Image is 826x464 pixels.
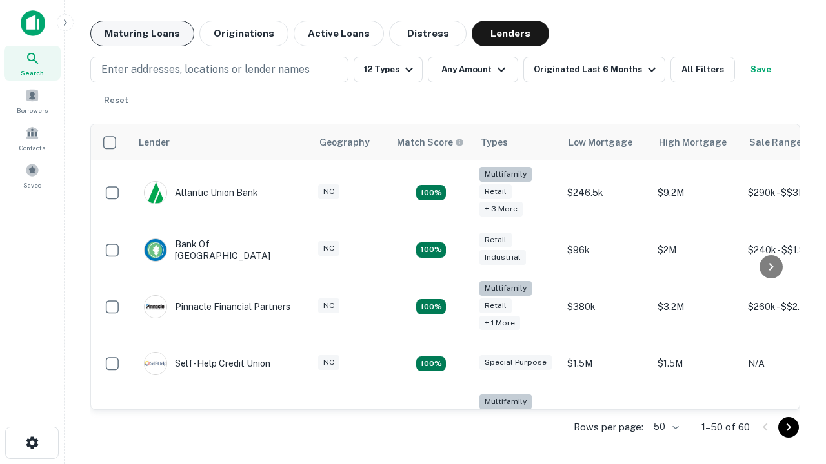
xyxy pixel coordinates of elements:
div: Sale Range [749,135,801,150]
a: Search [4,46,61,81]
span: Saved [23,180,42,190]
a: Borrowers [4,83,61,118]
p: Enter addresses, locations or lender names [101,62,310,77]
button: Active Loans [294,21,384,46]
div: Special Purpose [479,355,552,370]
div: + 3 more [479,202,523,217]
div: Matching Properties: 18, hasApolloMatch: undefined [416,299,446,314]
div: Self-help Credit Union [144,352,270,375]
td: $9.2M [651,160,741,226]
div: NC [318,241,339,256]
div: Originated Last 6 Months [534,62,660,77]
button: Reset [96,88,137,113]
span: Contacts [19,142,45,153]
p: Rows per page: [574,420,643,435]
button: Lenders [472,21,549,46]
div: Pinnacle Financial Partners [144,295,290,318]
td: $246k [561,388,651,453]
td: $3.2M [651,275,741,340]
button: Go to next page [778,417,799,438]
div: Retail [479,233,512,247]
th: High Mortgage [651,124,741,160]
p: 1–50 of 60 [701,420,750,435]
div: Matching Properties: 10, hasApolloMatch: undefined [416,185,446,200]
button: Save your search to get updates of matches that match your search criteria. [740,57,781,82]
div: + 1 more [479,316,520,331]
span: Borrowers [17,105,48,115]
div: NC [318,298,339,313]
td: $1.5M [561,339,651,388]
button: Enter addresses, locations or lender names [90,57,348,82]
span: Search [21,68,44,78]
div: Matching Properties: 15, hasApolloMatch: undefined [416,242,446,258]
button: Maturing Loans [90,21,194,46]
div: Matching Properties: 11, hasApolloMatch: undefined [416,356,446,372]
h6: Match Score [397,135,461,150]
div: Geography [319,135,370,150]
th: Capitalize uses an advanced AI algorithm to match your search with the best lender. The match sco... [389,124,473,160]
div: 50 [649,418,681,436]
button: Distress [389,21,467,46]
th: Low Mortgage [561,124,651,160]
div: NC [318,355,339,370]
a: Contacts [4,121,61,155]
img: picture [145,182,166,204]
div: Low Mortgage [569,135,632,150]
td: $1.5M [651,339,741,388]
td: $3.2M [651,388,741,453]
div: Types [481,135,508,150]
th: Types [473,124,561,160]
img: picture [145,353,166,374]
td: $96k [561,226,651,275]
img: picture [145,239,166,261]
div: Multifamily [479,167,532,182]
div: Multifamily [479,394,532,409]
td: $2M [651,226,741,275]
img: picture [145,296,166,318]
div: Retail [479,184,512,199]
button: Originated Last 6 Months [523,57,665,82]
div: Atlantic Union Bank [144,181,258,204]
div: Multifamily [479,281,532,296]
div: The Fidelity Bank [144,409,248,432]
div: Industrial [479,250,526,265]
img: capitalize-icon.png [21,10,45,36]
td: $380k [561,275,651,340]
div: Capitalize uses an advanced AI algorithm to match your search with the best lender. The match sco... [397,135,464,150]
td: $246.5k [561,160,651,226]
div: High Mortgage [659,135,727,150]
a: Saved [4,158,61,193]
iframe: Chat Widget [761,320,826,382]
button: Any Amount [428,57,518,82]
div: Retail [479,298,512,313]
div: Bank Of [GEOGRAPHIC_DATA] [144,238,299,262]
th: Lender [131,124,312,160]
button: 12 Types [354,57,423,82]
th: Geography [312,124,389,160]
div: Lender [139,135,170,150]
div: NC [318,184,339,199]
button: All Filters [670,57,735,82]
button: Originations [199,21,288,46]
